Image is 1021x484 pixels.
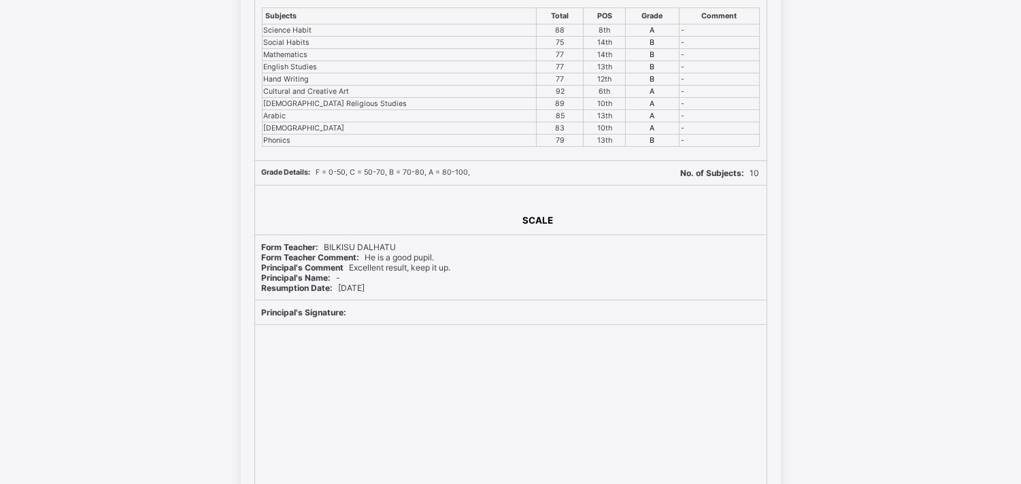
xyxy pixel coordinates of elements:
td: - [679,98,759,110]
td: 88 [537,24,584,37]
td: 10th [584,122,626,135]
td: 92 [537,86,584,98]
td: - [679,135,759,147]
td: 75 [537,37,584,49]
td: B [626,135,680,147]
td: Arabic [262,110,537,122]
td: 13th [584,61,626,73]
td: 13th [584,135,626,147]
td: 13th [584,110,626,122]
span: 10 [681,168,760,178]
td: - [679,110,759,122]
td: 85 [537,110,584,122]
td: B [626,61,680,73]
b: Resumption Date: [262,283,333,293]
td: 77 [537,73,584,86]
th: Comment [679,8,759,24]
td: [DEMOGRAPHIC_DATA] Religious Studies [262,98,537,110]
td: Hand Writing [262,73,537,86]
td: 79 [537,135,584,147]
td: 14th [584,49,626,61]
td: Social Habits [262,37,537,49]
td: - [679,86,759,98]
td: Cultural and Creative Art [262,86,537,98]
td: 77 [537,61,584,73]
td: B [626,37,680,49]
td: [DEMOGRAPHIC_DATA] [262,122,537,135]
td: B [626,49,680,61]
b: Principal's Signature: [262,307,347,317]
td: A [626,24,680,37]
span: Excellent result, keep it up. [262,262,451,273]
td: Science Habit [262,24,537,37]
th: Subjects [262,8,537,24]
td: B [626,73,680,86]
td: 14th [584,37,626,49]
b: No. of Subjects: [681,168,745,178]
td: - [679,61,759,73]
b: Form Teacher Comment: [262,252,360,262]
span: F = 0-50, C = 50-70, B = 70-80, A = 80-100, [262,168,471,177]
td: - [679,37,759,49]
span: BILKISU DALHATU [262,242,397,252]
td: - [679,24,759,37]
td: 89 [537,98,584,110]
span: [DATE] [262,283,365,293]
b: Form Teacher: [262,242,319,252]
td: 77 [537,49,584,61]
td: A [626,122,680,135]
td: 83 [537,122,584,135]
th: POS [584,8,626,24]
td: 6th [584,86,626,98]
th: Grade [626,8,680,24]
td: - [679,122,759,135]
span: He is a good pupil. [262,252,435,262]
td: English Studies [262,61,537,73]
td: A [626,110,680,122]
b: Grade Details: [262,168,311,177]
b: Principal's Comment [262,262,344,273]
td: 12th [584,73,626,86]
span: - [262,273,341,283]
td: 10th [584,98,626,110]
td: - [679,49,759,61]
b: Principal's Name: [262,273,331,283]
th: Total [537,8,584,24]
td: A [626,98,680,110]
th: SCALE [522,214,554,226]
td: - [679,73,759,86]
td: A [626,86,680,98]
td: Phonics [262,135,537,147]
td: 8th [584,24,626,37]
td: Mathematics [262,49,537,61]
